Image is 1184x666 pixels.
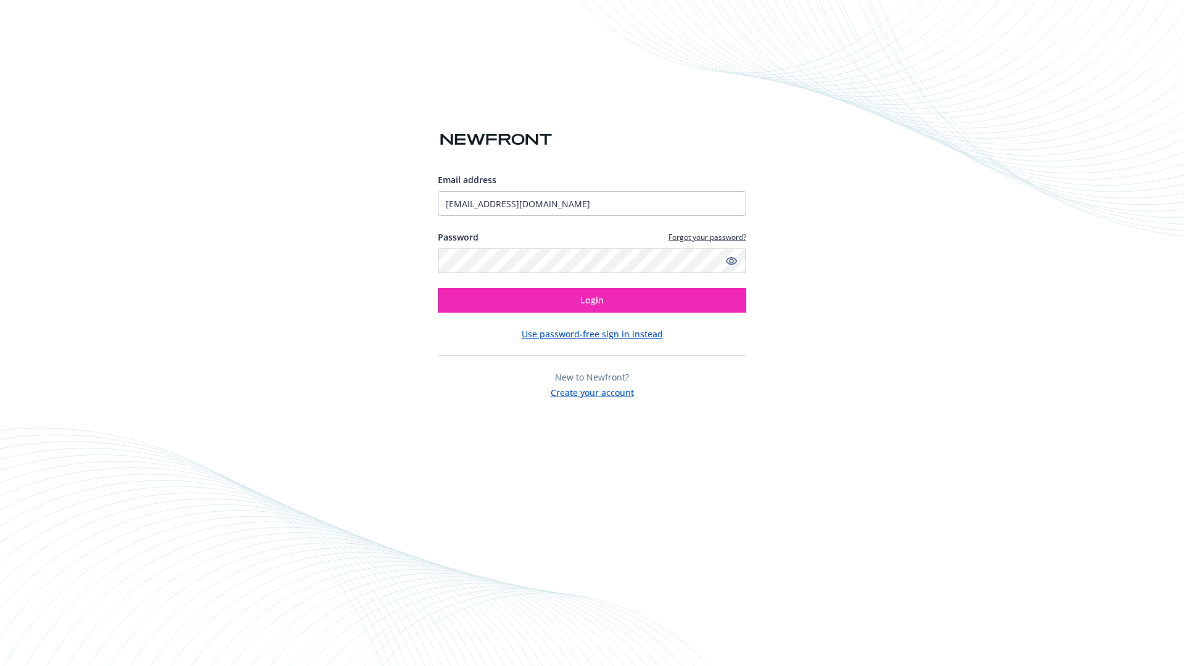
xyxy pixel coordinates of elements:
[438,174,496,186] span: Email address
[668,232,746,242] a: Forgot your password?
[438,288,746,313] button: Login
[724,253,739,268] a: Show password
[438,249,746,273] input: Enter your password
[551,384,634,399] button: Create your account
[438,231,479,244] label: Password
[438,191,746,216] input: Enter your email
[438,129,554,150] img: Newfront logo
[555,371,629,383] span: New to Newfront?
[580,294,604,306] span: Login
[522,327,663,340] button: Use password-free sign in instead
